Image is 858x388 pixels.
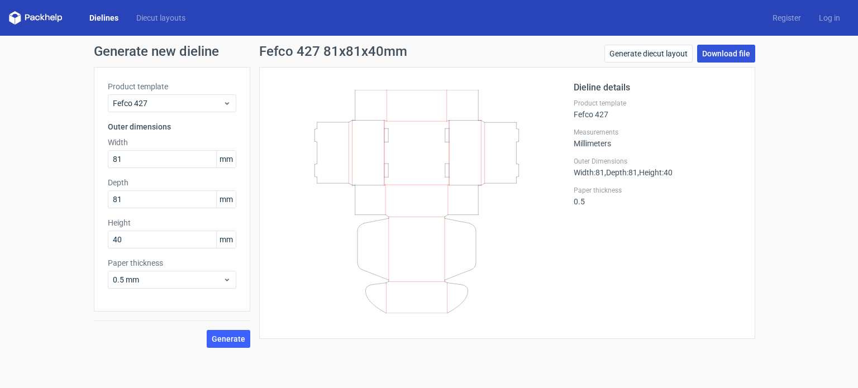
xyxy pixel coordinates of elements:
[216,191,236,208] span: mm
[108,137,236,148] label: Width
[207,330,250,348] button: Generate
[604,168,637,177] span: , Depth : 81
[574,186,741,195] label: Paper thickness
[216,151,236,167] span: mm
[637,168,673,177] span: , Height : 40
[697,45,755,63] a: Download file
[80,12,127,23] a: Dielines
[108,121,236,132] h3: Outer dimensions
[216,231,236,248] span: mm
[108,177,236,188] label: Depth
[574,157,741,166] label: Outer Dimensions
[127,12,194,23] a: Diecut layouts
[94,45,764,58] h1: Generate new dieline
[108,217,236,228] label: Height
[574,128,741,137] label: Measurements
[108,257,236,269] label: Paper thickness
[574,186,741,206] div: 0.5
[574,81,741,94] h2: Dieline details
[212,335,245,343] span: Generate
[574,128,741,148] div: Millimeters
[108,81,236,92] label: Product template
[113,274,223,285] span: 0.5 mm
[259,45,407,58] h1: Fefco 427 81x81x40mm
[574,168,604,177] span: Width : 81
[764,12,810,23] a: Register
[574,99,741,119] div: Fefco 427
[810,12,849,23] a: Log in
[113,98,223,109] span: Fefco 427
[604,45,693,63] a: Generate diecut layout
[574,99,741,108] label: Product template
